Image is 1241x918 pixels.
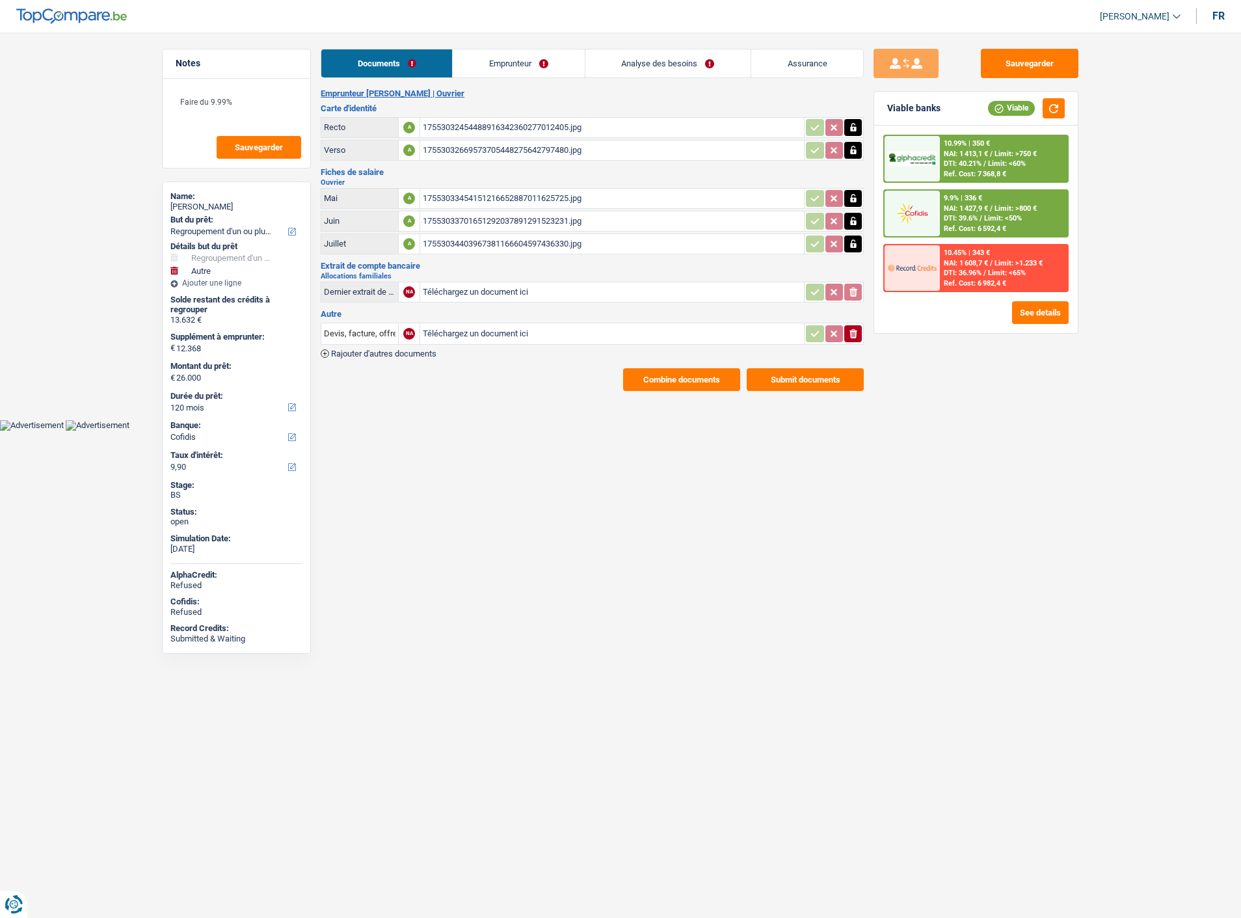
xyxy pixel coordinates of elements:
[423,141,801,160] div: 17553032669573705448275642797480.jpg
[324,145,395,155] div: Verso
[321,49,452,77] a: Documents
[944,269,981,277] span: DTI: 36.96%
[235,143,283,152] span: Sauvegarder
[944,279,1006,288] div: Ref. Cost: 6 982,4 €
[944,194,982,202] div: 9.9% | 336 €
[170,544,302,554] div: [DATE]
[981,49,1078,78] button: Sauvegarder
[324,287,395,297] div: Dernier extrait de compte pour vos allocations familiales
[170,202,302,212] div: [PERSON_NAME]
[170,517,302,527] div: open
[453,49,584,77] a: Emprunteur
[170,295,302,315] div: Solde restant des crédits à regrouper
[944,214,978,223] span: DTI: 39.6%
[324,122,395,132] div: Recto
[423,118,801,137] div: 17553032454488916342360277012405.jpg
[331,349,436,358] span: Rajouter d'autres documents
[944,139,990,148] div: 10.99% | 350 €
[990,150,993,158] span: /
[944,204,988,213] span: NAI: 1 427,9 €
[944,249,990,257] div: 10.45% | 343 €
[944,150,988,158] span: NAI: 1 413,1 €
[170,241,302,252] div: Détails but du prêt
[170,533,302,544] div: Simulation Date:
[887,103,941,114] div: Viable banks
[321,179,864,186] h2: Ouvrier
[994,259,1043,267] span: Limit: >1.233 €
[170,215,300,225] label: But du prêt:
[170,191,302,202] div: Name:
[170,634,302,644] div: Submitted & Waiting
[423,211,801,231] div: 17553033701651292037891291523231.jpg
[403,193,415,204] div: A
[324,239,395,249] div: Juillet
[423,234,801,254] div: 17553034403967381166604597436330.jpg
[1100,11,1169,22] span: [PERSON_NAME]
[888,256,936,280] img: Record Credits
[16,8,127,24] img: TopCompare Logo
[403,286,415,298] div: NA
[983,159,986,168] span: /
[321,262,864,270] h3: Extrait de compte bancaire
[170,420,300,431] label: Banque:
[1212,10,1225,22] div: fr
[170,480,302,491] div: Stage:
[170,623,302,634] div: Record Credits:
[170,343,175,353] span: €
[1089,6,1181,27] a: [PERSON_NAME]
[944,170,1006,178] div: Ref. Cost: 7 368,8 €
[984,214,1022,223] span: Limit: <50%
[403,215,415,227] div: A
[321,104,864,113] h3: Carte d'identité
[403,238,415,250] div: A
[944,224,1006,233] div: Ref. Cost: 6 592,4 €
[988,269,1026,277] span: Limit: <65%
[217,136,301,159] button: Sauvegarder
[988,101,1035,115] div: Viable
[888,152,936,167] img: AlphaCredit
[403,144,415,156] div: A
[994,150,1037,158] span: Limit: >750 €
[403,328,415,340] div: NA
[170,580,302,591] div: Refused
[324,216,395,226] div: Juin
[170,607,302,617] div: Refused
[747,368,864,391] button: Submit documents
[321,168,864,176] h3: Fiches de salaire
[170,373,175,383] span: €
[170,332,300,342] label: Supplément à emprunter:
[990,204,993,213] span: /
[170,315,302,325] div: 13.632 €
[176,58,297,69] h5: Notes
[66,420,129,431] img: Advertisement
[585,49,751,77] a: Analyse des besoins
[983,269,986,277] span: /
[170,391,300,401] label: Durée du prêt:
[990,259,993,267] span: /
[321,349,436,358] button: Rajouter d'autres documents
[170,450,300,461] label: Taux d'intérêt:
[321,273,864,280] h2: Allocations familiales
[170,361,300,371] label: Montant du prêt:
[170,570,302,580] div: AlphaCredit:
[944,259,988,267] span: NAI: 1 608,7 €
[423,189,801,208] div: 17553033454151216652887011625725.jpg
[994,204,1037,213] span: Limit: >800 €
[1012,301,1069,324] button: See details
[321,88,864,99] h2: Emprunteur [PERSON_NAME] | Ouvrier
[944,159,981,168] span: DTI: 40.21%
[988,159,1026,168] span: Limit: <60%
[321,310,864,318] h3: Autre
[623,368,740,391] button: Combine documents
[170,490,302,500] div: BS
[751,49,863,77] a: Assurance
[888,201,936,225] img: Cofidis
[170,278,302,288] div: Ajouter une ligne
[170,507,302,517] div: Status:
[170,597,302,607] div: Cofidis:
[403,122,415,133] div: A
[980,214,982,223] span: /
[324,193,395,203] div: Mai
